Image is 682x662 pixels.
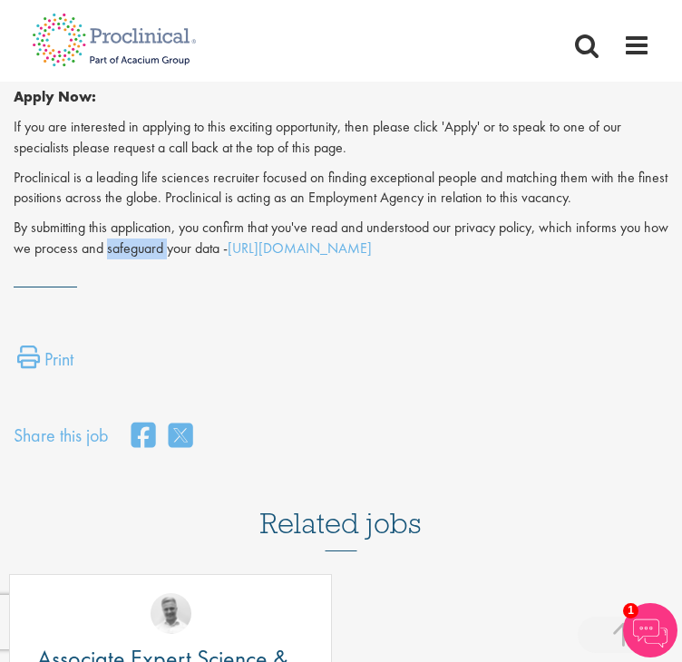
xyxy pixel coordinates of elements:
[151,593,191,634] img: Joshua Bye
[14,117,668,159] p: If you are interested in applying to this exciting opportunity, then please click 'Apply' or to s...
[260,462,422,551] h3: Related jobs
[169,417,192,456] a: share on twitter
[17,346,73,382] a: Print
[14,168,668,209] p: Proclinical is a leading life sciences recruiter focused on finding exceptional people and matchi...
[14,218,668,259] p: By submitting this application, you confirm that you've read and understood our privacy policy, w...
[623,603,638,618] span: 1
[132,417,155,456] a: share on facebook
[14,87,96,106] strong: Apply Now:
[228,239,372,258] a: [URL][DOMAIN_NAME]
[14,423,109,449] label: Share this job
[623,603,677,657] img: Chatbot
